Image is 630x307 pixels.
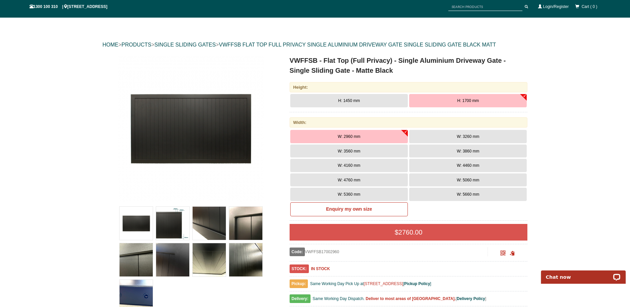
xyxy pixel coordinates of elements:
span: Code: [290,248,305,256]
div: $ [290,224,528,241]
div: Width: [290,117,528,128]
a: Enquiry my own size [290,202,408,216]
a: Pickup Policy [404,281,430,286]
img: VWFFSB - Flat Top (Full Privacy) - Single Aluminium Driveway Gate - Single Sliding Gate - Matte B... [156,207,189,240]
span: W: 3260 mm [457,134,479,139]
img: VWFFSB - Flat Top (Full Privacy) - Single Aluminium Driveway Gate - Single Sliding Gate - Matte B... [193,207,226,240]
span: W: 2960 mm [338,134,360,139]
a: PRODUCTS [122,42,151,48]
span: Same Working Day Pick Up at [ ] [310,281,431,286]
span: W: 5660 mm [457,192,479,197]
button: W: 5060 mm [409,173,527,187]
input: SEARCH PRODUCTS [448,3,522,11]
b: Enquiry my own size [326,206,372,212]
div: [ ] [290,295,528,306]
img: VWFFSB - Flat Top (Full Privacy) - Single Aluminium Driveway Gate - Single Sliding Gate - Matte B... [229,207,262,240]
span: H: 1450 mm [338,98,360,103]
button: W: 5660 mm [409,188,527,201]
a: SINGLE SLIDING GATES [154,42,216,48]
img: VWFFSB - Flat Top (Full Privacy) - Single Aluminium Driveway Gate - Single Sliding Gate - Matte B... [120,207,153,240]
button: H: 1700 mm [409,94,527,107]
button: W: 2960 mm [290,130,408,143]
span: H: 1700 mm [457,98,479,103]
span: 2760.00 [399,229,422,236]
span: W: 3860 mm [457,149,479,153]
img: VWFFSB - Flat Top (Full Privacy) - Single Aluminium Driveway Gate - Single Sliding Gate - Matte B... [193,243,226,276]
a: Delivery Policy [457,296,485,301]
img: VWFFSB - Flat Top (Full Privacy) - Single Aluminium Driveway Gate - Single Sliding Gate - Matte B... [118,55,264,202]
button: W: 4460 mm [409,159,527,172]
div: Height: [290,82,528,92]
h1: VWFFSB - Flat Top (Full Privacy) - Single Aluminium Driveway Gate - Single Sliding Gate - Matte B... [290,55,528,75]
div: VWFFSB17002960 [290,248,488,256]
span: 1300 100 310 | [STREET_ADDRESS] [30,4,108,9]
b: IN STOCK [311,266,330,271]
button: W: 3560 mm [290,145,408,158]
button: W: 4160 mm [290,159,408,172]
button: W: 3860 mm [409,145,527,158]
img: VWFFSB - Flat Top (Full Privacy) - Single Aluminium Driveway Gate - Single Sliding Gate - Matte B... [156,243,189,276]
a: [STREET_ADDRESS] [364,281,403,286]
a: VWFFSB - Flat Top (Full Privacy) - Single Aluminium Driveway Gate - Single Sliding Gate - Matte B... [103,55,279,202]
button: W: 4760 mm [290,173,408,187]
button: H: 1450 mm [290,94,408,107]
a: VWFFSB FLAT TOP FULL PRIVACY SINGLE ALUMINIUM DRIVEWAY GATE SINGLE SLIDING GATE BLACK MATT [219,42,496,48]
span: Click to copy the URL [510,251,515,256]
span: W: 5060 mm [457,178,479,182]
span: W: 3560 mm [338,149,360,153]
span: Delivery: [290,294,311,303]
a: Login/Register [543,4,569,9]
button: W: 3260 mm [409,130,527,143]
a: Click to enlarge and scan to share. [500,252,505,256]
b: Deliver to most areas of [GEOGRAPHIC_DATA]. [366,296,456,301]
div: > > > [103,34,528,55]
span: Cart ( 0 ) [582,4,597,9]
img: VWFFSB - Flat Top (Full Privacy) - Single Aluminium Driveway Gate - Single Sliding Gate - Matte B... [120,243,153,276]
span: W: 4760 mm [338,178,360,182]
span: W: 4460 mm [457,163,479,168]
iframe: LiveChat chat widget [537,263,630,284]
span: STOCK: [290,264,309,273]
img: VWFFSB - Flat Top (Full Privacy) - Single Aluminium Driveway Gate - Single Sliding Gate - Matte B... [229,243,262,276]
a: HOME [103,42,119,48]
button: W: 5360 mm [290,188,408,201]
span: W: 4160 mm [338,163,360,168]
span: Pickup: [290,279,308,288]
span: W: 5360 mm [338,192,360,197]
span: Same Working Day Dispatch. [313,296,365,301]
